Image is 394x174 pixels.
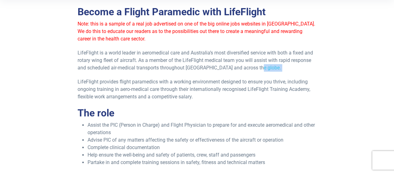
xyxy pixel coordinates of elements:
[78,21,315,42] span: Note: this is a sample of a real job advertised on one of the big online jobs websites in [GEOGRA...
[88,144,316,151] li: Complete clinical documentation
[88,136,316,144] li: Advise PIC of any matters affecting the safety or effectiveness of the aircraft or operation
[78,78,316,101] p: LifeFlight provides flight paramedics with a working environment designed to ensure you thrive, i...
[78,6,316,18] h2: Become a Flight Paramedic with LifeFlight
[88,159,316,166] li: Partake in and complete training sessions in safety, fitness and technical matters
[78,107,316,119] h2: The role
[88,151,316,159] li: Help ensure the well-being and safety of patients, crew, staff and passengers
[88,121,316,136] li: Assist the PIC (Person in Charge) and Flight Physician to prepare for and execute aeromedical and...
[78,49,316,72] p: LifeFlight is a world leader in aeromedical care and Australia’s most diversified service with bo...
